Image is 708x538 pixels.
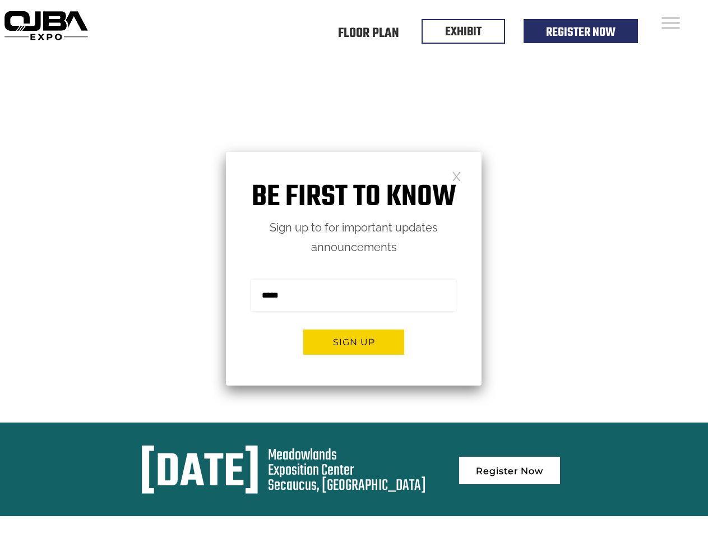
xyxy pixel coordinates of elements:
[546,23,616,42] a: Register Now
[226,218,482,257] p: Sign up to for important updates announcements
[226,180,482,215] h1: Be first to know
[459,457,560,484] a: Register Now
[303,330,404,355] button: Sign up
[452,171,461,180] a: Close
[268,448,426,493] div: Meadowlands Exposition Center Secaucus, [GEOGRAPHIC_DATA]
[140,448,260,499] div: [DATE]
[445,22,482,41] a: EXHIBIT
